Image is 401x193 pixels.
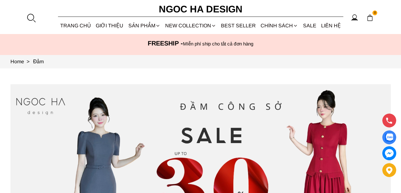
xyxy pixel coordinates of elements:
[148,40,183,47] font: Freeship -
[126,17,163,34] div: SẢN PHẨM
[33,59,44,64] a: Link to Đầm
[382,146,396,160] a: messenger
[382,130,396,144] a: Display image
[94,17,126,34] a: GIỚI THIỆU
[10,59,33,64] a: Link to Home
[24,59,32,64] span: >
[58,17,94,34] a: TRANG CHỦ
[219,17,258,34] a: BEST SELLER
[301,17,319,34] a: SALE
[183,41,253,46] span: MIễn phí ship cho tất cả đơn hàng
[372,10,378,16] span: 0
[163,17,218,34] a: NEW COLLECTION
[385,134,393,141] img: Display image
[153,2,248,17] a: Ngoc Ha Design
[258,17,301,34] div: Chính sách
[319,17,343,34] a: LIÊN HỆ
[366,14,373,21] img: img-CART-ICON-ksit0nf1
